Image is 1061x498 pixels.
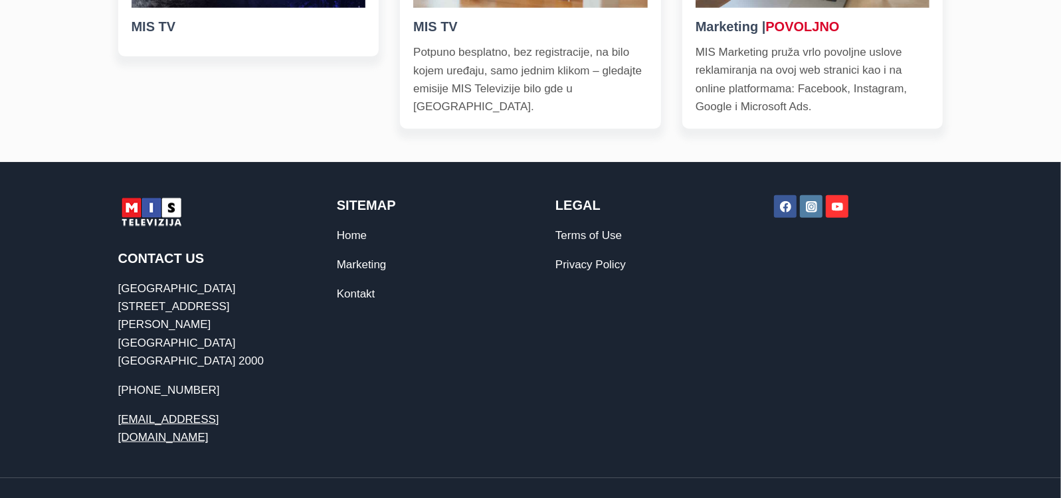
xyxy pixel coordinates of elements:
[555,258,626,271] a: Privacy Policy
[765,19,839,34] red: POVOLJNO
[337,258,387,271] a: Marketing
[696,43,930,116] p: MIS Marketing pruža vrlo povoljne uslove reklamiranja na ovoj web stranici kao i na online platfo...
[118,413,219,444] a: [EMAIL_ADDRESS][DOMAIN_NAME]
[132,17,366,37] h5: MIS TV
[118,248,287,268] h2: Contact Us
[337,195,506,215] h2: Sitemap
[118,280,287,370] p: [GEOGRAPHIC_DATA][STREET_ADDRESS][PERSON_NAME] [GEOGRAPHIC_DATA] [GEOGRAPHIC_DATA] 2000
[800,195,822,218] a: Instagram
[413,17,648,37] h5: MIS TV
[555,195,724,215] h2: Legal
[413,43,648,116] p: Potpuno besplatno, bez registracije, na bilo kojem uređaju, samo jednim klikom – gledajte emisije...
[555,229,622,242] a: Terms of Use
[774,195,797,218] a: Facebook
[696,17,930,37] h5: Marketing |
[337,288,375,300] a: Kontakt
[826,195,848,218] a: YouTube
[118,384,220,396] a: [PHONE_NUMBER]
[337,229,367,242] a: Home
